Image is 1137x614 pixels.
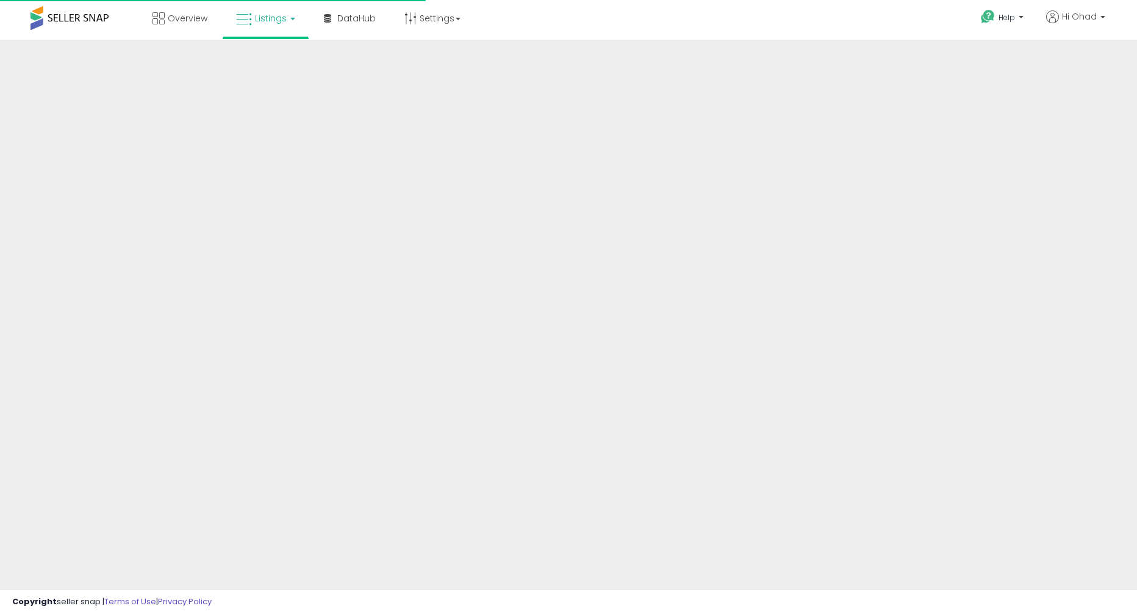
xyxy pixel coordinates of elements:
span: DataHub [337,12,376,24]
i: Get Help [980,9,995,24]
span: Hi Ohad [1062,10,1097,23]
span: Overview [168,12,207,24]
a: Hi Ohad [1046,10,1105,38]
span: Help [999,12,1015,23]
span: Listings [255,12,287,24]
